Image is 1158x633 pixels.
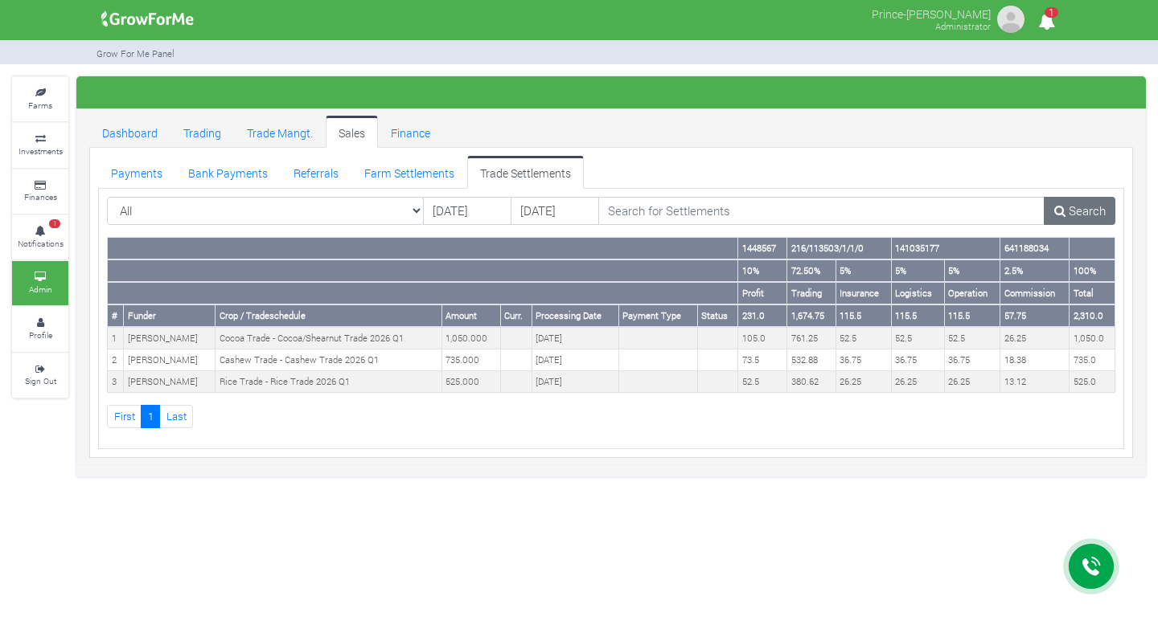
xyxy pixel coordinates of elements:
td: 26.25 [836,371,891,393]
a: Last [159,405,193,428]
a: 1 Notifications [12,215,68,259]
i: Notifications [1031,3,1062,39]
th: 72.50% [787,259,836,282]
td: 13.12 [1000,371,1070,393]
th: 1,674.75 [787,304,836,327]
a: 1 [141,405,160,428]
th: Crop / Tradeschedule [216,304,441,327]
td: 1 [108,327,124,349]
td: 52.5 [891,327,944,349]
td: 36.75 [891,349,944,371]
p: Prince-[PERSON_NAME] [872,3,991,22]
small: Finances [24,191,57,202]
th: Profit [738,282,787,304]
th: 5% [944,259,1000,282]
th: 57.75 [1000,304,1070,327]
th: 5% [836,259,891,282]
th: 2.5% [1000,259,1070,282]
td: 1,050.000 [441,327,500,349]
img: growforme image [995,3,1027,35]
small: Farms [28,100,52,111]
th: Commission [1000,282,1070,304]
td: 525.0 [1070,371,1115,393]
input: DD/MM/YYYY [511,197,599,226]
td: 52.5 [836,327,891,349]
a: Investments [12,123,68,167]
nav: Page Navigation [107,405,1115,428]
th: 115.5 [891,304,944,327]
td: 18.38 [1000,349,1070,371]
a: Admin [12,261,68,305]
a: Dashboard [89,116,170,148]
td: Cocoa Trade - Cocoa/Shearnut Trade 2026 Q1 [216,327,441,349]
td: 52.5 [944,327,1000,349]
th: 141035177 [891,238,1000,259]
th: Trading [787,282,836,304]
span: 1 [49,219,60,229]
img: growforme image [96,3,199,35]
td: 380.62 [787,371,836,393]
th: 115.5 [944,304,1000,327]
small: Administrator [935,20,991,32]
th: 1448567 [738,238,787,259]
th: Processing Date [532,304,618,327]
td: Rice Trade - Rice Trade 2026 Q1 [216,371,441,393]
th: Operation [944,282,1000,304]
td: [DATE] [532,371,618,393]
th: 10% [738,259,787,282]
td: [DATE] [532,349,618,371]
td: 36.75 [944,349,1000,371]
small: Admin [29,284,52,295]
td: 761.25 [787,327,836,349]
small: Notifications [18,238,64,249]
td: 26.25 [944,371,1000,393]
th: Insurance [836,282,891,304]
a: Search [1044,197,1115,226]
td: [PERSON_NAME] [124,371,216,393]
th: # [108,304,124,327]
small: Investments [18,145,63,157]
small: Profile [29,329,52,341]
a: First [107,405,142,428]
input: DD/MM/YYYY [423,197,511,226]
th: 5% [891,259,944,282]
td: 105.0 [738,327,787,349]
td: 2 [108,349,124,371]
td: [PERSON_NAME] [124,327,216,349]
td: 1,050.0 [1070,327,1115,349]
td: Cashew Trade - Cashew Trade 2026 Q1 [216,349,441,371]
td: 52.5 [738,371,787,393]
a: Profile [12,307,68,351]
a: Payments [98,156,175,188]
td: [PERSON_NAME] [124,349,216,371]
td: 525.000 [441,371,500,393]
td: 36.75 [836,349,891,371]
th: 231.0 [738,304,787,327]
td: 26.25 [1000,327,1070,349]
td: [DATE] [532,327,618,349]
a: Farms [12,77,68,121]
td: 73.5 [738,349,787,371]
a: Trade Settlements [467,156,584,188]
th: Logistics [891,282,944,304]
a: Sign Out [12,353,68,398]
th: Total [1070,282,1115,304]
th: Funder [124,304,216,327]
td: 3 [108,371,124,393]
th: Amount [441,304,500,327]
a: Finance [378,116,443,148]
a: Trading [170,116,234,148]
th: Payment Type [618,304,697,327]
th: Status [697,304,738,327]
th: 115.5 [836,304,891,327]
small: Sign Out [25,375,56,386]
a: Sales [326,116,378,148]
input: Search for Settlements [598,197,1045,226]
a: Referrals [281,156,351,188]
th: 216/113503/1/1/0 [787,238,892,259]
small: Grow For Me Panel [96,47,175,59]
th: 100% [1070,259,1115,282]
th: 641188034 [1000,238,1070,259]
a: 1 [1031,15,1062,31]
th: Curr. [500,304,532,327]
